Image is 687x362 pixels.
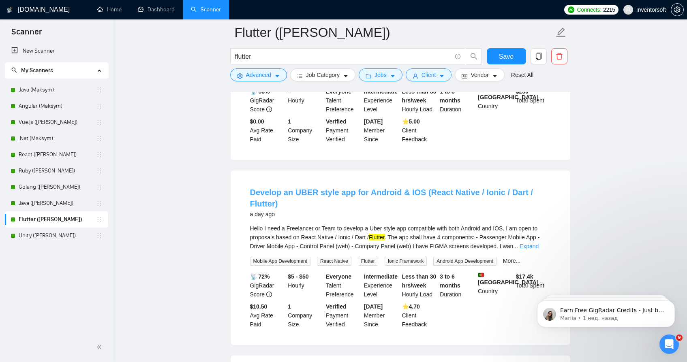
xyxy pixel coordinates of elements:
div: GigRadar Score [248,87,287,114]
b: [GEOGRAPHIC_DATA] [478,272,539,285]
span: caret-down [390,73,396,79]
span: Job Category [306,70,340,79]
a: More... [503,258,521,264]
span: holder [96,119,103,126]
a: Reset All [511,70,533,79]
a: Expand [520,243,539,249]
button: delete [551,48,567,64]
span: user [413,73,418,79]
span: search [11,67,17,73]
li: Flutter (Nadia) [5,211,108,228]
b: 📡 72% [250,273,270,280]
div: Member Since [362,302,400,329]
div: Payment Verified [324,117,362,144]
a: Angular (Maksym) [19,98,96,114]
span: search [466,53,482,60]
span: 2215 [603,5,615,14]
div: Total Spent [514,87,552,114]
button: Save [487,48,526,64]
span: holder [96,135,103,142]
span: holder [96,151,103,158]
li: Golang (Julia) [5,179,108,195]
input: Search Freelance Jobs... [235,51,452,62]
span: React Native [317,257,351,266]
div: a day ago [250,209,551,219]
div: Hello I need a Freelancer or Team to develop a Uber style app compatible with both Android and IO... [250,224,551,251]
span: holder [96,103,103,109]
span: holder [96,87,103,93]
span: Save [499,51,514,62]
b: Everyone [326,273,351,280]
b: $ 17.4k [516,273,533,280]
li: Java (Nadia) [5,195,108,211]
button: barsJob Categorycaret-down [290,68,355,81]
li: Angular (Maksym) [5,98,108,114]
span: delete [552,53,567,60]
span: info-circle [266,106,272,112]
div: Client Feedback [400,117,439,144]
span: caret-down [439,73,445,79]
span: holder [96,200,103,207]
a: setting [671,6,684,13]
a: Unity ([PERSON_NAME]) [19,228,96,244]
a: dashboardDashboard [138,6,175,13]
a: homeHome [97,6,122,13]
b: Verified [326,303,347,310]
span: double-left [96,343,105,351]
button: userClientcaret-down [406,68,452,81]
button: settingAdvancedcaret-down [230,68,287,81]
div: Hourly Load [400,272,439,299]
button: search [466,48,482,64]
div: Hourly [286,272,324,299]
div: Avg Rate Paid [248,117,287,144]
span: info-circle [266,292,272,297]
b: ⭐️ 4.70 [402,303,420,310]
a: React ([PERSON_NAME]) [19,147,96,163]
span: Connects: [577,5,601,14]
b: Less than 30 hrs/week [402,273,437,289]
a: Golang ([PERSON_NAME]) [19,179,96,195]
li: Java (Maksym) [5,82,108,98]
div: Hourly [286,87,324,114]
b: Verified [326,118,347,125]
a: New Scanner [11,43,102,59]
span: holder [96,216,103,223]
b: 1 [288,118,291,125]
b: ⭐️ 5.00 [402,118,420,125]
div: Hourly Load [400,87,439,114]
span: holder [96,184,103,190]
span: holder [96,232,103,239]
input: Scanner name... [235,22,554,43]
span: Vendor [471,70,488,79]
span: Ionic Framework [385,257,427,266]
li: Ruby (Julia) [5,163,108,179]
span: 9 [676,334,683,341]
div: Member Since [362,117,400,144]
b: 3 to 6 months [440,273,460,289]
b: [DATE] [364,303,383,310]
span: Advanced [246,70,271,79]
span: Scanner [5,26,48,43]
span: setting [671,6,683,13]
span: copy [531,53,546,60]
iframe: Intercom live chat [659,334,679,354]
div: Country [476,272,514,299]
div: Talent Preference [324,272,362,299]
a: Ruby ([PERSON_NAME]) [19,163,96,179]
b: [GEOGRAPHIC_DATA] [478,87,539,100]
a: .Net (Maksym) [19,130,96,147]
div: Total Spent [514,272,552,299]
span: Mobile App Development [250,257,310,266]
a: Develop an UBER style app for Android & IOS (React Native / Ionic / Dart / Flutter) [250,188,533,208]
span: user [625,7,631,13]
span: setting [237,73,243,79]
div: Talent Preference [324,87,362,114]
div: Experience Level [362,87,400,114]
div: Payment Verified [324,302,362,329]
li: New Scanner [5,43,108,59]
button: idcardVendorcaret-down [455,68,504,81]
